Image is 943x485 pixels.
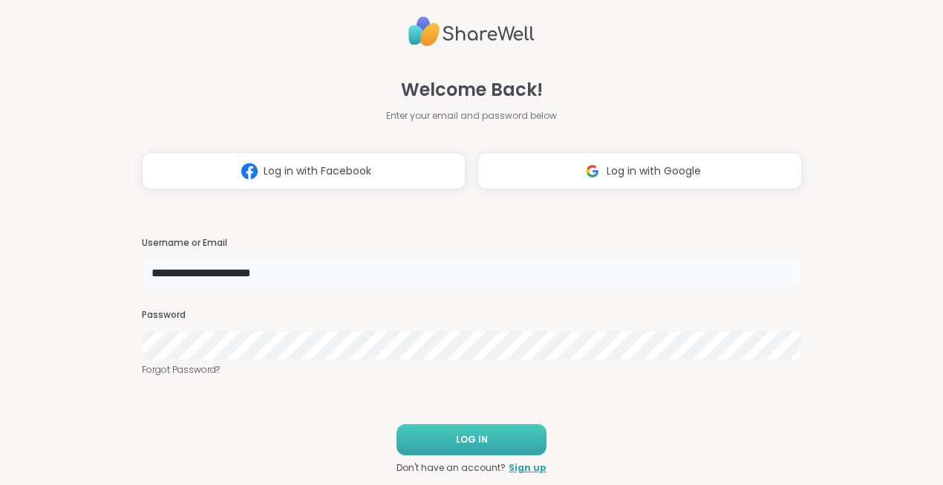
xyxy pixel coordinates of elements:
[142,363,802,377] a: Forgot Password?
[142,152,466,189] button: Log in with Facebook
[386,109,557,123] span: Enter your email and password below
[408,10,535,53] img: ShareWell Logo
[578,157,607,185] img: ShareWell Logomark
[142,309,802,322] h3: Password
[397,424,546,455] button: LOG IN
[142,237,802,250] h3: Username or Email
[264,163,371,179] span: Log in with Facebook
[397,461,506,475] span: Don't have an account?
[401,77,543,103] span: Welcome Back!
[509,461,546,475] a: Sign up
[477,152,802,189] button: Log in with Google
[607,163,701,179] span: Log in with Google
[456,433,488,446] span: LOG IN
[235,157,264,185] img: ShareWell Logomark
